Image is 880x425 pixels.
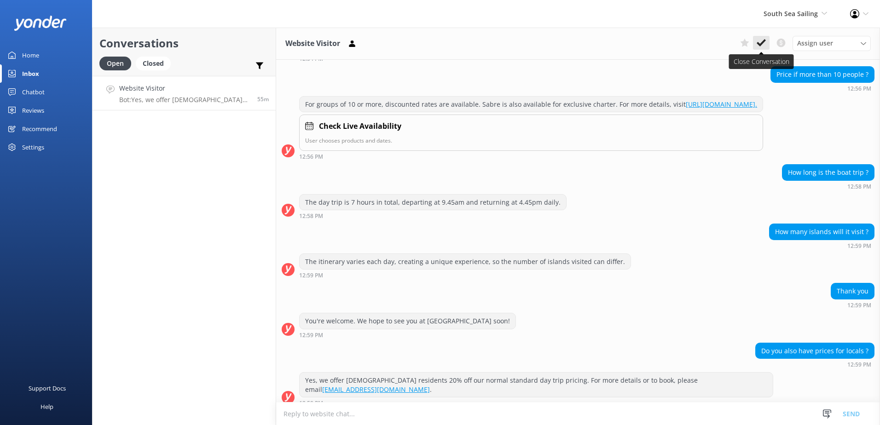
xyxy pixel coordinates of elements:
[22,46,39,64] div: Home
[756,343,874,359] div: Do you also have prices for locals ?
[14,16,67,31] img: yonder-white-logo.png
[300,254,631,270] div: The itinerary varies each day, creating a unique experience, so the number of islands visited can...
[686,100,757,109] a: [URL][DOMAIN_NAME].
[299,273,323,278] strong: 12:59 PM
[831,283,874,299] div: Thank you
[119,96,250,104] p: Bot: Yes, we offer [DEMOGRAPHIC_DATA] residents 20% off our normal standard day trip pricing. For...
[793,36,871,51] div: Assign User
[119,83,250,93] h4: Website Visitor
[29,379,66,397] div: Support Docs
[770,224,874,240] div: How many islands will it visit ?
[22,64,39,83] div: Inbox
[764,9,818,18] span: South Sea Sailing
[299,55,773,62] div: Oct 14 2025 01:54pm (UTC +13:00) Pacific/Auckland
[41,397,53,416] div: Help
[797,38,833,48] span: Assign user
[300,373,773,397] div: Yes, we offer [DEMOGRAPHIC_DATA] residents 20% off our normal standard day trip pricing. For more...
[299,333,323,338] strong: 12:59 PM
[99,58,136,68] a: Open
[299,332,516,338] div: Oct 14 2025 01:59pm (UTC +13:00) Pacific/Auckland
[831,302,874,308] div: Oct 14 2025 01:59pm (UTC +13:00) Pacific/Auckland
[299,401,323,406] strong: 12:59 PM
[136,57,171,70] div: Closed
[299,212,567,219] div: Oct 14 2025 01:58pm (UTC +13:00) Pacific/Auckland
[136,58,175,68] a: Closed
[22,138,44,156] div: Settings
[299,56,323,62] strong: 12:54 PM
[769,242,874,249] div: Oct 14 2025 01:59pm (UTC +13:00) Pacific/Auckland
[300,195,566,210] div: The day trip is 7 hours in total, departing at 9.45am and returning at 4.45pm daily.
[771,67,874,82] div: Price if more than 10 people ?
[299,272,631,278] div: Oct 14 2025 01:59pm (UTC +13:00) Pacific/Auckland
[847,303,871,308] strong: 12:59 PM
[93,76,276,110] a: Website VisitorBot:Yes, we offer [DEMOGRAPHIC_DATA] residents 20% off our normal standard day tri...
[257,95,269,103] span: Oct 14 2025 01:59pm (UTC +13:00) Pacific/Auckland
[305,136,757,145] p: User chooses products and dates.
[299,213,323,219] strong: 12:58 PM
[755,361,874,368] div: Oct 14 2025 01:59pm (UTC +13:00) Pacific/Auckland
[299,154,323,160] strong: 12:56 PM
[299,153,763,160] div: Oct 14 2025 01:56pm (UTC +13:00) Pacific/Auckland
[300,313,515,329] div: You're welcome. We hope to see you at [GEOGRAPHIC_DATA] soon!
[847,243,871,249] strong: 12:59 PM
[22,120,57,138] div: Recommend
[22,83,45,101] div: Chatbot
[99,34,269,52] h2: Conversations
[285,38,340,50] h3: Website Visitor
[300,97,763,112] div: For groups of 10 or more, discounted rates are available. Sabre is also available for exclusive c...
[299,400,773,406] div: Oct 14 2025 01:59pm (UTC +13:00) Pacific/Auckland
[782,165,874,180] div: How long is the boat trip ?
[22,101,44,120] div: Reviews
[847,184,871,190] strong: 12:58 PM
[319,121,401,132] h4: Check Live Availability
[847,86,871,92] strong: 12:56 PM
[847,362,871,368] strong: 12:59 PM
[782,183,874,190] div: Oct 14 2025 01:58pm (UTC +13:00) Pacific/Auckland
[99,57,131,70] div: Open
[770,85,874,92] div: Oct 14 2025 01:56pm (UTC +13:00) Pacific/Auckland
[322,385,430,394] a: [EMAIL_ADDRESS][DOMAIN_NAME]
